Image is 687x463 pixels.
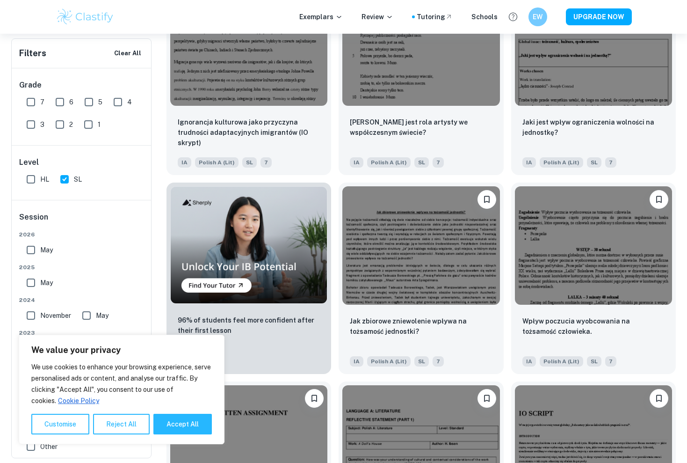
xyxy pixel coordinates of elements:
[56,7,115,26] img: Clastify logo
[98,119,101,130] span: 1
[540,356,583,367] span: Polish A (Lit)
[350,157,363,168] span: IA
[540,157,583,168] span: Polish A (Lit)
[515,186,672,304] img: Polish A (Lit) IA example thumbnail: Wpływ poczucia wyobcowania na tożsamość
[650,190,668,209] button: Bookmark
[522,157,536,168] span: IA
[178,315,320,336] p: 96% of students feel more confident after their first lesson
[350,316,492,337] p: Jak zbiorowe zniewolenie wpływa na tożsamość jednostki?
[170,186,327,303] img: Thumbnail
[433,356,444,367] span: 7
[477,190,496,209] button: Bookmark
[178,157,191,168] span: IA
[69,97,73,107] span: 6
[112,46,144,60] button: Clear All
[40,310,71,321] span: November
[166,183,331,374] a: Thumbnail96% of students feel more confident after their first lesson
[299,12,343,22] p: Exemplars
[96,310,108,321] span: May
[650,389,668,408] button: Bookmark
[587,157,601,168] span: SL
[40,278,53,288] span: May
[19,157,145,168] h6: Level
[350,117,492,138] p: Jaka jest rola artysty we współczesnym świecie?
[40,245,53,255] span: May
[153,414,212,434] button: Accept All
[127,97,132,107] span: 4
[587,356,601,367] span: SL
[93,414,150,434] button: Reject All
[528,7,547,26] button: EW
[19,329,145,337] span: 2023
[339,183,503,374] a: BookmarkJak zbiorowe zniewolenie wpływa na tożsamość jednostki?IAPolish A (Lit)SL7
[417,12,453,22] a: Tutoring
[178,117,320,148] p: Ignorancja kulturowa jako przyczyna trudności adaptacyjnych imigrantów (IO skrypt)
[58,397,100,405] a: Cookie Policy
[40,174,49,184] span: HL
[19,80,145,91] h6: Grade
[414,157,429,168] span: SL
[31,345,212,356] p: We value your privacy
[433,157,444,168] span: 7
[19,47,46,60] h6: Filters
[367,157,411,168] span: Polish A (Lit)
[414,356,429,367] span: SL
[605,356,616,367] span: 7
[477,389,496,408] button: Bookmark
[350,356,363,367] span: IA
[511,183,676,374] a: BookmarkWpływ poczucia wyobcowania na tożsamość człowieka.IAPolish A (Lit)SL7
[40,441,58,452] span: Other
[532,12,543,22] h6: EW
[69,119,73,130] span: 2
[305,389,324,408] button: Bookmark
[522,117,665,138] p: Jaki jest wpływ ograniczenia wolności na jednostkę?
[40,97,44,107] span: 7
[362,12,393,22] p: Review
[522,316,665,337] p: Wpływ poczucia wyobcowania na tożsamość człowieka.
[605,157,616,168] span: 7
[566,8,632,25] button: UPGRADE NOW
[19,212,145,230] h6: Session
[98,97,102,107] span: 5
[31,414,89,434] button: Customise
[260,157,272,168] span: 7
[19,296,145,304] span: 2024
[522,356,536,367] span: IA
[471,12,498,22] a: Schools
[19,230,145,239] span: 2026
[19,335,224,444] div: We value your privacy
[195,157,239,168] span: Polish A (Lit)
[342,186,499,304] img: Polish A (Lit) IA example thumbnail: Jak zbiorowe zniewolenie wpływa na tożsa
[242,157,257,168] span: SL
[505,9,521,25] button: Help and Feedback
[367,356,411,367] span: Polish A (Lit)
[31,361,212,406] p: We use cookies to enhance your browsing experience, serve personalised ads or content, and analys...
[19,263,145,272] span: 2025
[40,119,44,130] span: 3
[74,174,82,184] span: SL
